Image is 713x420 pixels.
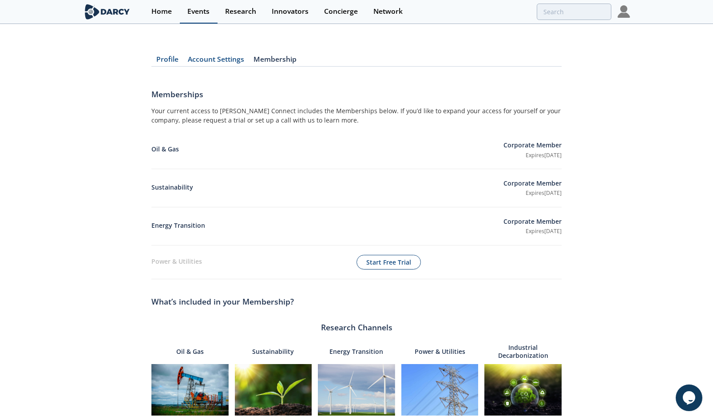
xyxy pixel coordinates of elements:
[356,255,421,270] button: Start Free Trial
[151,88,562,106] h1: Memberships
[415,342,465,361] p: Power & Utilities
[503,227,562,235] p: Expires [DATE]
[324,8,358,15] div: Concierge
[503,189,562,197] p: Expires [DATE]
[151,292,562,312] div: What’s included in your Membership?
[618,5,630,18] img: Profile
[401,364,479,416] img: power-0245a545bc4df729e8541453bebf1337.jpg
[484,364,562,416] img: industrial-decarbonization-299db23ffd2d26ea53b85058e0ea4a31.jpg
[503,178,562,190] p: Corporate Member
[252,342,294,361] p: Sustainability
[676,384,704,411] iframe: chat widget
[176,342,204,361] p: Oil & Gas
[183,56,249,67] a: Account Settings
[151,257,356,268] p: Power & Utilities
[249,56,301,67] a: Membership
[151,106,562,131] div: Your current access to [PERSON_NAME] Connect includes the Memberships below. If you’d like to exp...
[151,56,183,67] a: Profile
[503,151,562,159] p: Expires [DATE]
[151,321,562,333] div: Research Channels
[318,364,395,416] img: energy-e11202bc638c76e8d54b5a3ddfa9579d.jpg
[225,8,256,15] div: Research
[484,342,562,361] p: Industrial Decarbonization
[151,221,503,232] p: Energy Transition
[151,144,503,155] p: Oil & Gas
[329,342,383,361] p: Energy Transition
[503,217,562,228] p: Corporate Member
[83,4,131,20] img: logo-wide.svg
[187,8,210,15] div: Events
[151,182,503,194] p: Sustainability
[151,364,229,416] img: oilandgas-64dff166b779d667df70ba2f03b7bb17.jpg
[151,8,172,15] div: Home
[537,4,611,20] input: Advanced Search
[235,364,312,416] img: sustainability-770903ad21d5b8021506027e77cf2c8d.jpg
[272,8,309,15] div: Innovators
[373,8,403,15] div: Network
[503,140,562,151] p: Corporate Member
